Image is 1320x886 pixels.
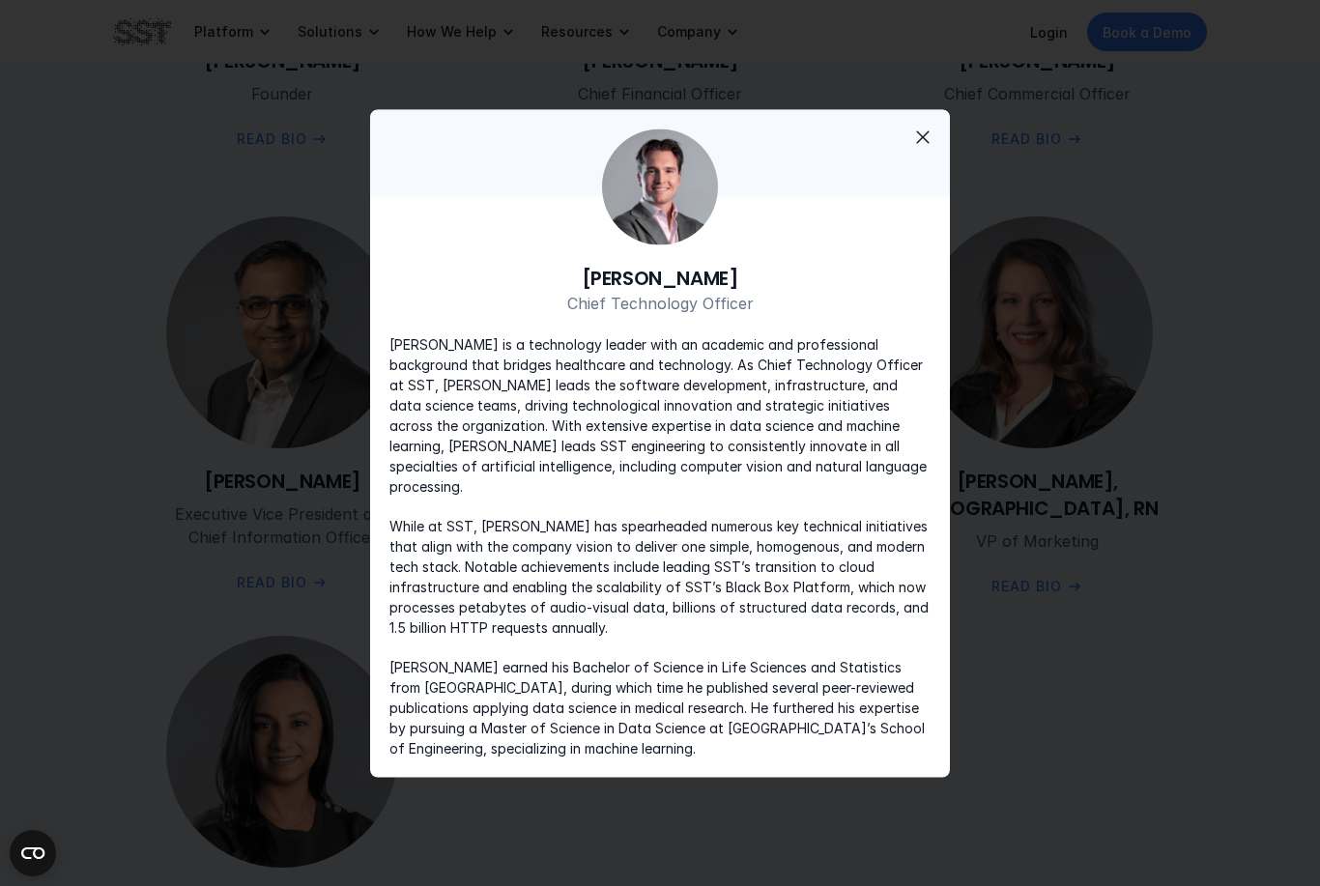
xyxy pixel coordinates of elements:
h6: [PERSON_NAME] [389,264,931,291]
p: Chief Technology Officer [389,291,931,314]
span: close [911,125,934,148]
button: Open CMP widget [10,830,56,876]
p: While at SST, [PERSON_NAME] has spearheaded numerous key technical initiatives that align with th... [389,515,931,637]
p: [PERSON_NAME] is a technology leader with an academic and professional background that bridges he... [389,333,931,496]
p: [PERSON_NAME] earned his Bachelor of Science in Life Sciences and Statistics from [GEOGRAPHIC_DAT... [389,656,931,757]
